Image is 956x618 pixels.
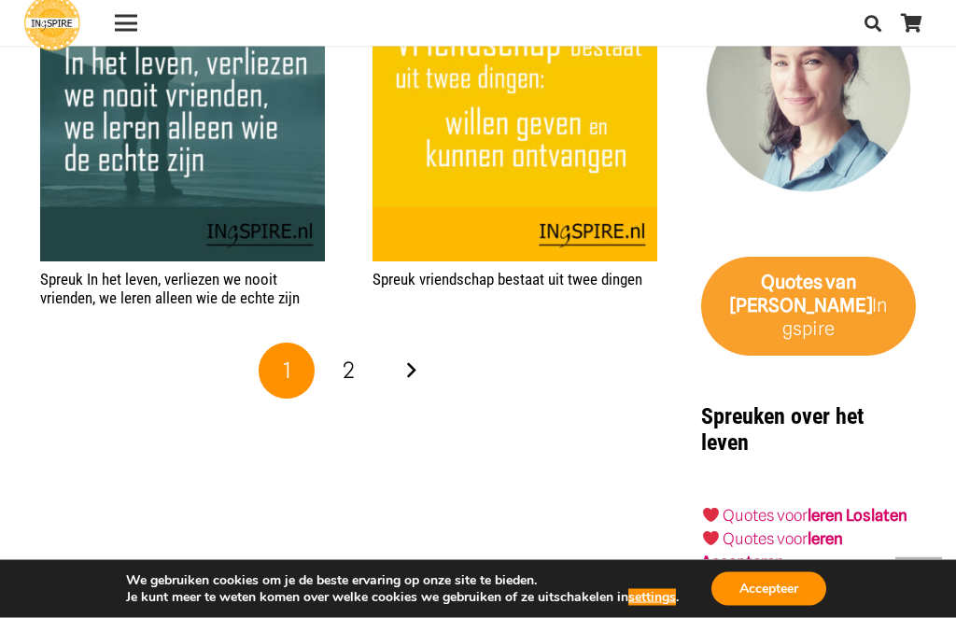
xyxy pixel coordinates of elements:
button: settings [628,589,676,606]
button: Accepteer [711,572,826,606]
span: Pagina 1 [259,344,315,400]
a: Terug naar top [895,557,942,604]
img: ❤ [703,531,719,547]
a: Quotes van [PERSON_NAME]Ingspire [701,258,916,357]
span: 2 [343,358,355,385]
a: Menu [102,12,149,35]
strong: Quotes [761,272,822,294]
strong: van [PERSON_NAME] [730,272,872,317]
a: leren Loslaten [808,507,907,526]
p: We gebruiken cookies om je de beste ervaring op onze site te bieden. [126,572,679,589]
a: Quotes voor [723,530,808,549]
a: Quotes voor [723,507,808,526]
p: Je kunt meer te weten komen over welke cookies we gebruiken of ze uitschakelen in . [126,589,679,606]
a: Spreuk In het leven, verliezen we nooit vrienden, we leren alleen wie de echte zijn [40,271,300,308]
span: 1 [283,358,291,385]
a: Pagina 2 [321,344,377,400]
img: ❤ [703,508,719,524]
strong: Spreuken over het leven [701,404,864,457]
a: Spreuk vriendschap bestaat uit twee dingen [373,271,642,289]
